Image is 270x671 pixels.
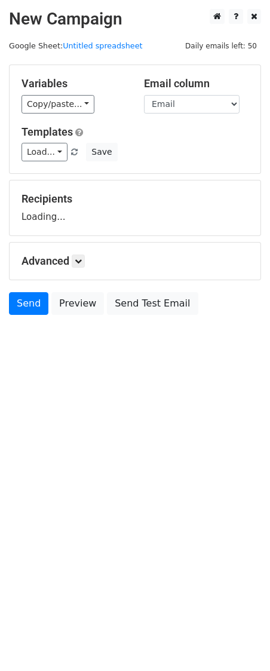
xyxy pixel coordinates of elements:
a: Untitled spreadsheet [63,41,142,50]
h5: Email column [144,77,248,90]
a: Templates [22,125,73,138]
h2: New Campaign [9,9,261,29]
a: Daily emails left: 50 [181,41,261,50]
a: Preview [51,292,104,315]
small: Google Sheet: [9,41,143,50]
a: Load... [22,143,67,161]
div: Loading... [22,192,248,223]
a: Copy/paste... [22,95,94,114]
h5: Recipients [22,192,248,206]
h5: Advanced [22,255,248,268]
span: Daily emails left: 50 [181,39,261,53]
button: Save [86,143,117,161]
a: Send Test Email [107,292,198,315]
a: Send [9,292,48,315]
h5: Variables [22,77,126,90]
